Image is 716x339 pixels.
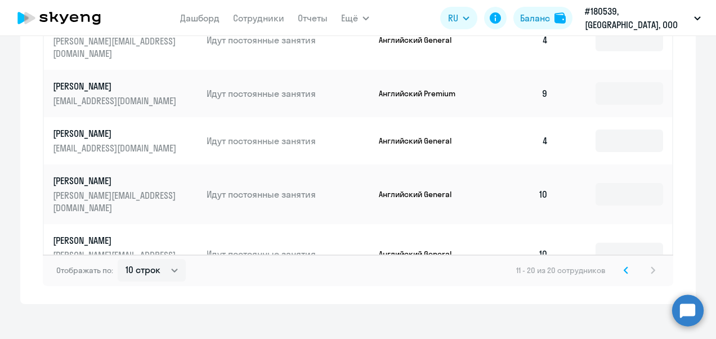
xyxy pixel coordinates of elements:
p: Английский Premium [379,88,463,99]
p: #180539, [GEOGRAPHIC_DATA], ООО [585,5,690,32]
span: Отображать по: [56,265,113,275]
img: balance [554,12,566,24]
a: [PERSON_NAME][PERSON_NAME][EMAIL_ADDRESS][DOMAIN_NAME] [53,234,198,274]
a: [PERSON_NAME][EMAIL_ADDRESS][DOMAIN_NAME] [53,127,198,154]
button: Балансbalance [513,7,572,29]
a: Дашборд [180,12,220,24]
a: [PERSON_NAME][EMAIL_ADDRESS][DOMAIN_NAME] [53,80,198,107]
p: Идут постоянные занятия [207,87,370,100]
td: 10 [478,224,557,284]
p: [PERSON_NAME][EMAIL_ADDRESS][DOMAIN_NAME] [53,189,179,214]
td: 4 [478,117,557,164]
p: [PERSON_NAME][EMAIL_ADDRESS][DOMAIN_NAME] [53,249,179,274]
p: [PERSON_NAME] [53,127,179,140]
a: Сотрудники [233,12,284,24]
p: [PERSON_NAME] [53,80,179,92]
p: Идут постоянные занятия [207,248,370,260]
p: Английский General [379,35,463,45]
a: Отчеты [298,12,328,24]
span: RU [448,11,458,25]
div: Баланс [520,11,550,25]
p: Идут постоянные занятия [207,135,370,147]
td: 9 [478,70,557,117]
p: [EMAIL_ADDRESS][DOMAIN_NAME] [53,95,179,107]
p: Английский General [379,249,463,259]
p: Идут постоянные занятия [207,188,370,200]
td: 10 [478,164,557,224]
span: Ещё [341,11,358,25]
button: #180539, [GEOGRAPHIC_DATA], ООО [579,5,706,32]
a: [PERSON_NAME][PERSON_NAME][EMAIL_ADDRESS][DOMAIN_NAME] [53,175,198,214]
p: Идут постоянные занятия [207,34,370,46]
a: [PERSON_NAME][EMAIL_ADDRESS][DOMAIN_NAME] [53,20,198,60]
td: 4 [478,10,557,70]
button: RU [440,7,477,29]
p: [PERSON_NAME][EMAIL_ADDRESS][DOMAIN_NAME] [53,35,179,60]
span: 11 - 20 из 20 сотрудников [516,265,606,275]
p: [PERSON_NAME] [53,175,179,187]
button: Ещё [341,7,369,29]
p: Английский General [379,136,463,146]
p: Английский General [379,189,463,199]
p: [EMAIL_ADDRESS][DOMAIN_NAME] [53,142,179,154]
p: [PERSON_NAME] [53,234,179,247]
